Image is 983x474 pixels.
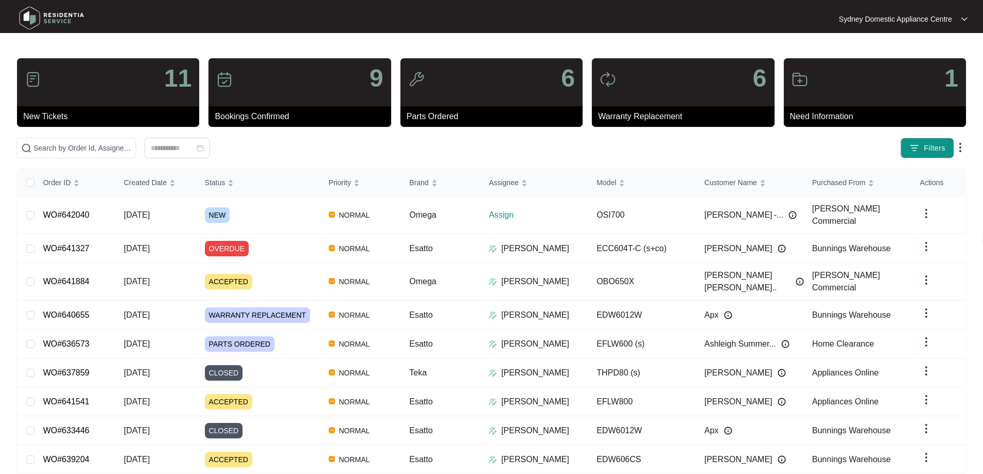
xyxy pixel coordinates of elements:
th: Purchased From [804,169,912,197]
span: CLOSED [205,365,243,381]
img: Vercel Logo [329,398,335,404]
img: Info icon [788,211,797,219]
span: [PERSON_NAME] Commercial [812,204,880,225]
span: Apx [704,309,719,321]
img: Assigner Icon [489,311,497,319]
span: Status [205,177,225,188]
img: Info icon [778,369,786,377]
th: Actions [912,169,965,197]
p: Need Information [790,110,966,123]
img: dropdown arrow [920,274,932,286]
p: 6 [561,66,575,91]
span: NORMAL [335,209,374,221]
img: Info icon [778,244,786,253]
th: Priority [320,169,401,197]
span: [PERSON_NAME] -... [704,209,783,221]
input: Search by Order Id, Assignee Name, Customer Name, Brand and Model [34,142,132,154]
th: Model [588,169,696,197]
p: 9 [369,66,383,91]
p: [PERSON_NAME] [501,367,569,379]
span: [DATE] [124,277,150,286]
span: Esatto [409,426,432,435]
span: [DATE] [124,244,150,253]
span: ACCEPTED [205,394,252,410]
img: dropdown arrow [920,422,932,435]
th: Status [197,169,320,197]
img: Assigner Icon [489,340,497,348]
span: Esatto [409,339,432,348]
span: [PERSON_NAME] [704,453,772,466]
p: [PERSON_NAME] [501,338,569,350]
a: WO#640655 [43,310,89,319]
img: Info icon [724,311,732,319]
a: WO#637859 [43,368,89,377]
img: Vercel Logo [329,369,335,375]
span: Customer Name [704,177,757,188]
p: New Tickets [23,110,199,123]
img: dropdown arrow [920,365,932,377]
span: NORMAL [335,424,374,437]
span: [PERSON_NAME] [704,367,772,379]
td: EDW6012W [588,301,696,330]
img: icon [216,71,233,88]
span: WARRANTY REPLACEMENT [205,307,310,323]
th: Brand [401,169,480,197]
img: Assigner Icon [489,369,497,377]
span: Assignee [489,177,519,188]
img: Assigner Icon [489,244,497,253]
span: Esatto [409,455,432,464]
a: WO#641541 [43,397,89,406]
a: WO#639204 [43,455,89,464]
span: PARTS ORDERED [205,336,275,352]
img: Vercel Logo [329,340,335,347]
img: Info icon [781,340,789,348]
span: [DATE] [124,310,150,319]
p: [PERSON_NAME] [501,309,569,321]
img: Vercel Logo [329,245,335,251]
img: Info icon [778,455,786,464]
td: OSI700 [588,197,696,234]
p: [PERSON_NAME] [501,275,569,288]
td: EDW606CS [588,445,696,474]
p: Warranty Replacement [598,110,774,123]
span: [DATE] [124,339,150,348]
p: Sydney Domestic Appliance Centre [839,14,952,24]
img: Assigner Icon [489,398,497,406]
p: 1 [944,66,958,91]
img: Vercel Logo [329,211,335,218]
img: Assigner Icon [489,455,497,464]
img: dropdown arrow [920,307,932,319]
img: Info icon [724,427,732,435]
span: Apx [704,424,719,437]
span: CLOSED [205,423,243,438]
p: Bookings Confirmed [215,110,391,123]
span: NORMAL [335,396,374,408]
th: Created Date [116,169,197,197]
img: icon [408,71,425,88]
img: Vercel Logo [329,427,335,433]
img: residentia service logo [15,3,88,34]
img: Assigner Icon [489,427,497,435]
span: Priority [329,177,351,188]
span: [DATE] [124,368,150,377]
span: [DATE] [124,210,150,219]
span: Appliances Online [812,397,879,406]
p: Parts Ordered [407,110,583,123]
img: Vercel Logo [329,278,335,284]
span: Filters [924,143,945,154]
a: WO#641884 [43,277,89,286]
span: Order ID [43,177,71,188]
span: NORMAL [335,338,374,350]
td: THPD80 (s) [588,358,696,387]
p: [PERSON_NAME] [501,396,569,408]
img: dropdown arrow [920,207,932,220]
span: [DATE] [124,455,150,464]
img: dropdown arrow [954,141,966,154]
img: dropdown arrow [920,451,932,464]
span: Omega [409,277,436,286]
img: dropdown arrow [920,336,932,348]
img: dropdown arrow [961,17,968,22]
p: [PERSON_NAME] [501,453,569,466]
img: icon [792,71,808,88]
span: Teka [409,368,427,377]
